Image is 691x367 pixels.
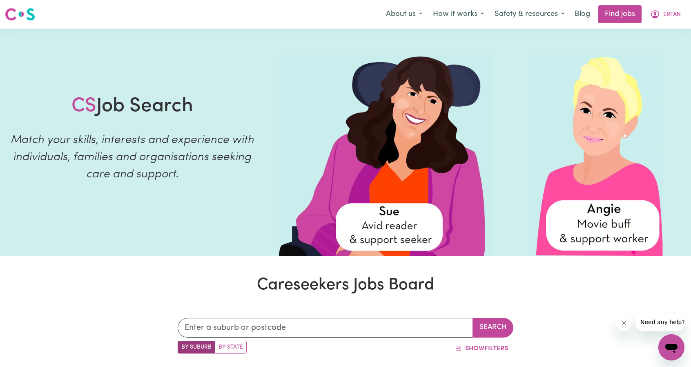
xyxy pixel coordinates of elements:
img: Careseekers logo [5,7,35,22]
span: ERFAN [663,10,681,19]
span: CS [71,96,96,116]
a: Careseekers logo [5,5,35,24]
h1: Job Search [71,95,193,119]
button: ShowFilters [450,341,513,356]
a: Find jobs [598,5,642,23]
button: How it works [428,6,489,23]
iframe: Message from company [635,313,684,331]
button: Search [473,318,513,338]
label: Search by state [215,341,247,354]
p: Match your skills, interests and experience with individuals, families and organisations seeking ... [10,132,255,183]
label: Search by suburb/post code [178,341,215,354]
button: About us [381,6,428,23]
input: Enter a suburb or postcode [178,318,473,338]
span: Need any help? [5,6,49,12]
button: My Account [645,6,686,23]
iframe: Button to launch messaging window [658,334,684,360]
button: Safety & resources [489,6,570,23]
a: Blog [570,5,595,23]
span: Show [465,345,484,352]
iframe: Close message [616,315,632,331]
